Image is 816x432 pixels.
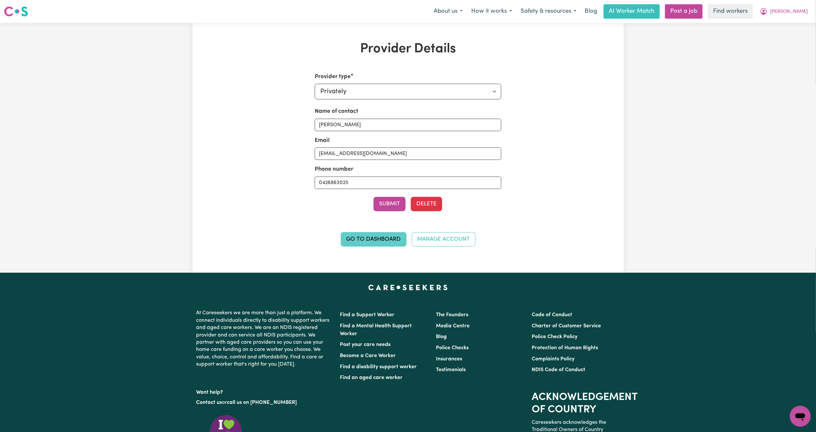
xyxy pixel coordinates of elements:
button: Submit [374,197,406,211]
button: Safety & resources [516,5,581,18]
p: or [196,396,332,409]
a: Media Centre [436,323,470,329]
label: Provider type [315,73,351,81]
label: Phone number [315,165,353,174]
a: Complaints Policy [532,356,575,362]
button: My Account [756,5,812,18]
a: call us on [PHONE_NUMBER] [227,400,297,405]
a: Become a Care Worker [340,353,396,358]
img: Careseekers logo [4,6,28,17]
a: Charter of Customer Service [532,323,601,329]
h2: Acknowledgement of Country [532,391,620,416]
a: Police Check Policy [532,334,577,339]
button: About us [429,5,467,18]
a: Blog [436,334,447,339]
a: Insurances [436,356,462,362]
a: Protection of Human Rights [532,345,598,351]
a: NDIS Code of Conduct [532,367,585,372]
a: Blog [581,4,601,19]
a: The Founders [436,312,468,318]
a: Testimonials [436,367,466,372]
h1: Provider Details [268,41,548,57]
a: Manage Account [412,232,475,247]
a: Careseekers home page [368,285,448,290]
a: AI Worker Match [604,4,660,19]
a: Go to Dashboard [341,232,407,247]
p: Want help? [196,386,332,396]
a: Contact us [196,400,222,405]
button: How it works [467,5,516,18]
a: Police Checks [436,345,469,351]
p: At Careseekers we are more than just a platform. We connect individuals directly to disability su... [196,307,332,371]
button: Delete [411,197,442,211]
a: Find a disability support worker [340,364,417,370]
a: Code of Conduct [532,312,572,318]
a: Find workers [708,4,753,19]
a: Find an aged care worker [340,375,403,380]
a: Careseekers logo [4,4,28,19]
a: Post a job [665,4,703,19]
a: Find a Mental Health Support Worker [340,323,412,337]
label: Email [315,136,330,145]
a: Find a Support Worker [340,312,395,318]
label: Name of contact [315,107,358,116]
a: Post your care needs [340,342,391,347]
span: [PERSON_NAME] [770,8,808,15]
iframe: Button to launch messaging window, conversation in progress [790,406,811,427]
